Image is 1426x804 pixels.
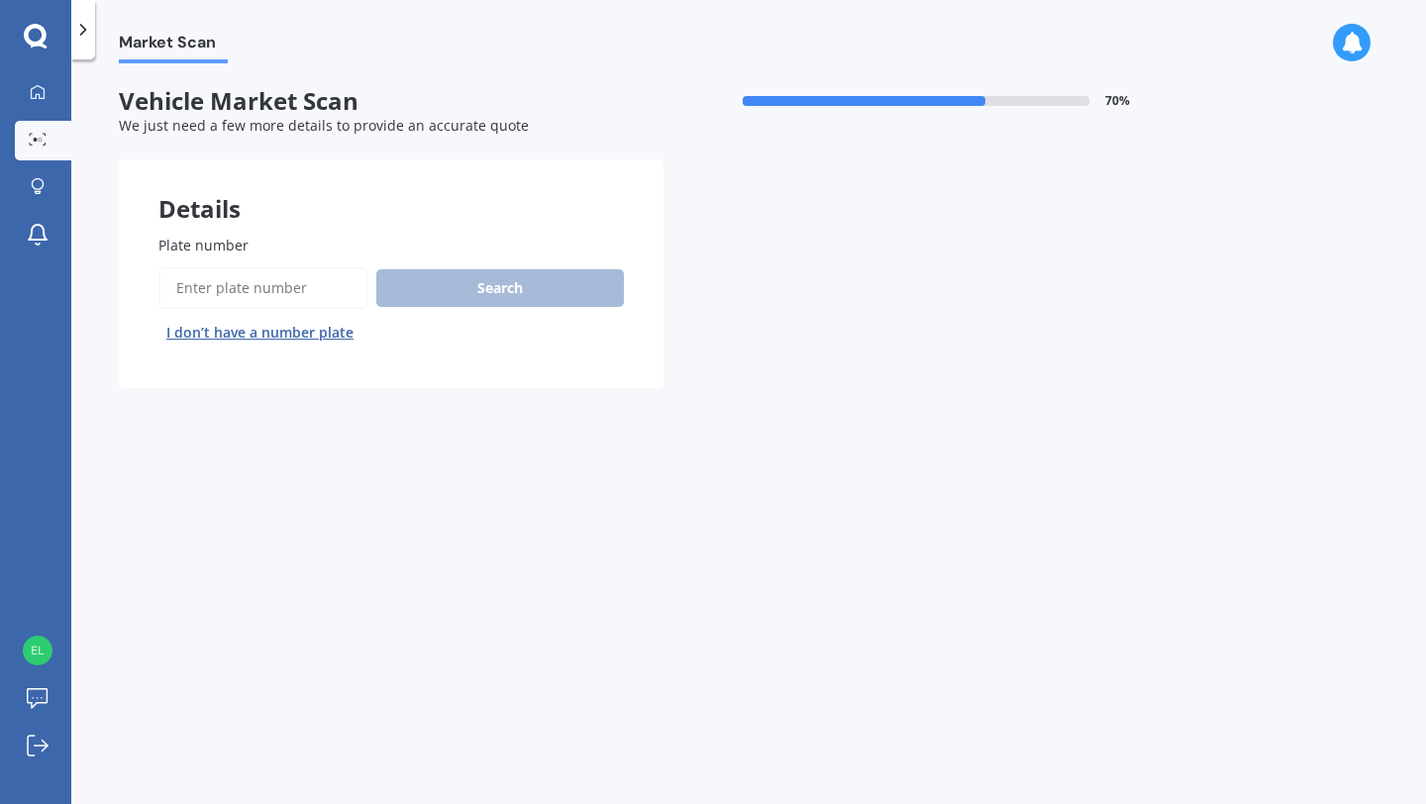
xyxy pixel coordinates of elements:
span: Plate number [158,236,249,254]
span: We just need a few more details to provide an accurate quote [119,116,529,135]
button: I don’t have a number plate [158,317,361,349]
span: Market Scan [119,33,228,59]
span: 70 % [1105,94,1130,108]
img: b934caeada06ed39eb059a03076002ea [23,636,52,665]
span: Vehicle Market Scan [119,87,663,116]
input: Enter plate number [158,267,368,309]
div: Details [119,159,663,219]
